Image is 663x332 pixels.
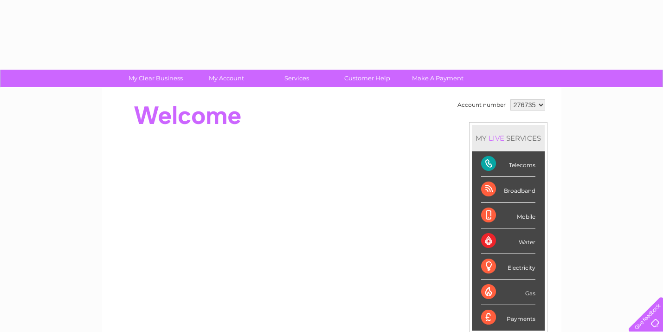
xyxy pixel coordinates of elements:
div: Payments [481,305,535,330]
div: LIVE [487,134,506,143]
a: Services [258,70,335,87]
td: Account number [455,97,508,113]
div: MY SERVICES [472,125,545,151]
div: Electricity [481,254,535,280]
div: Broadband [481,177,535,202]
div: Gas [481,280,535,305]
a: Customer Help [329,70,406,87]
a: My Account [188,70,264,87]
div: Mobile [481,203,535,228]
a: Make A Payment [399,70,476,87]
div: Telecoms [481,151,535,177]
div: Water [481,228,535,254]
a: My Clear Business [117,70,194,87]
